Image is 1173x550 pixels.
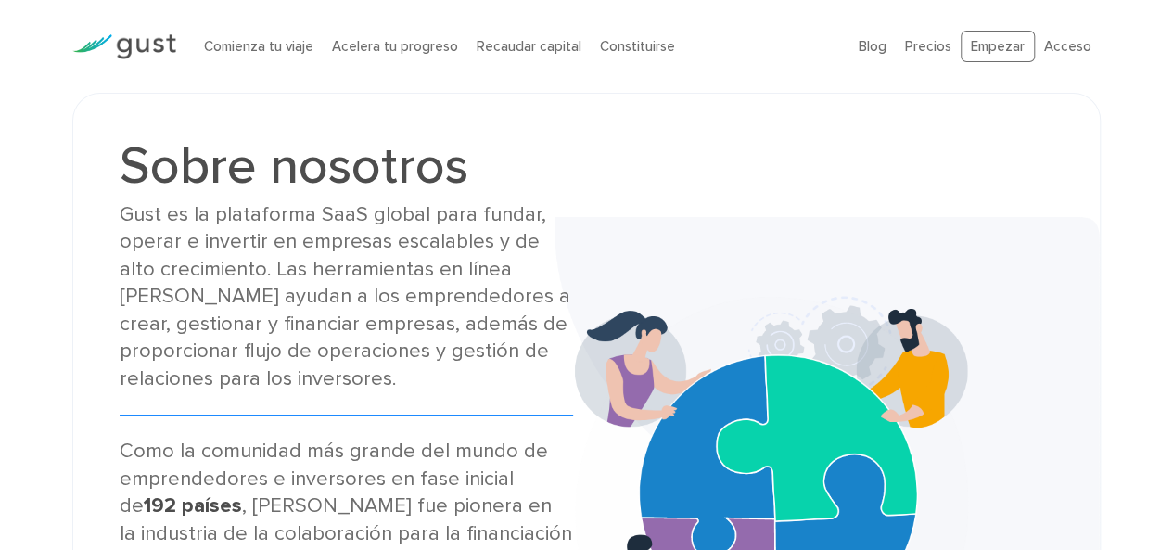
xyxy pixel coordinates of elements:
[905,38,951,55] a: Precios
[144,493,242,518] font: 192 países
[332,38,458,55] a: Acelera tu progreso
[120,135,468,197] font: Sobre nosotros
[72,34,176,59] img: Logotipo de Gust
[961,31,1035,63] a: Empezar
[120,439,548,518] font: Como la comunidad más grande del mundo de emprendedores e inversores en fase inicial de
[859,38,886,55] a: Blog
[120,202,570,390] font: Gust es la plataforma SaaS global para fundar, operar e invertir en empresas escalables y de alto...
[1044,38,1091,55] a: Acceso
[600,38,675,55] a: Constituirse
[204,38,313,55] a: Comienza tu viaje
[477,38,581,55] a: Recaudar capital
[971,38,1025,55] font: Empezar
